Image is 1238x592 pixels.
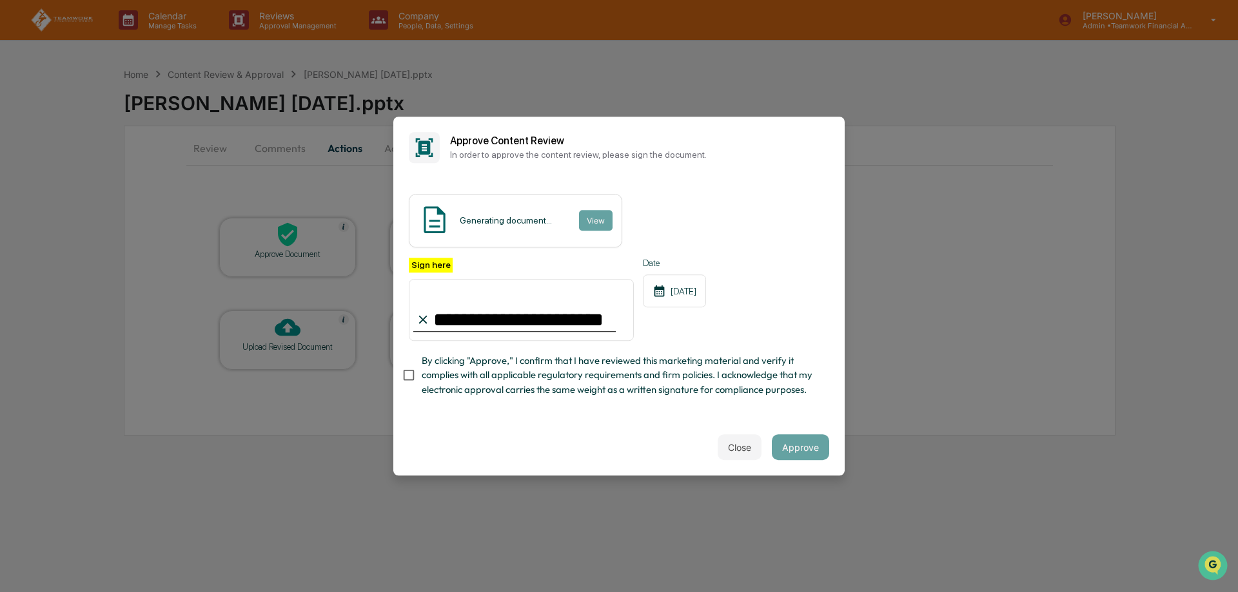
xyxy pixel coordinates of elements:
div: Generating document... [460,215,552,225]
img: 1746055101610-c473b297-6a78-478c-a979-82029cc54cd1 [13,99,36,122]
div: 🖐️ [13,164,23,174]
span: Attestations [106,162,160,175]
a: Powered byPylon [91,218,156,228]
iframe: Open customer support [1197,549,1232,584]
label: Sign here [409,258,453,272]
img: Document Icon [418,204,451,236]
button: View [579,210,613,231]
span: Preclearance [26,162,83,175]
div: [DATE] [643,274,706,307]
label: Date [643,258,706,268]
span: Data Lookup [26,187,81,200]
div: We're available if you need us! [44,111,163,122]
button: Close [718,434,761,460]
a: 🔎Data Lookup [8,182,86,205]
a: 🗄️Attestations [88,157,165,180]
a: 🖐️Preclearance [8,157,88,180]
span: Pylon [128,218,156,228]
div: 🔎 [13,188,23,198]
span: By clicking "Approve," I confirm that I have reviewed this marketing material and verify it compl... [422,354,819,397]
button: Approve [772,434,829,460]
div: 🗄️ [93,164,104,174]
button: Start new chat [219,102,235,118]
p: How can we help? [13,27,235,48]
div: Start new chat [44,99,211,111]
h2: Approve Content Review [450,135,829,147]
p: In order to approve the content review, please sign the document. [450,149,829,160]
